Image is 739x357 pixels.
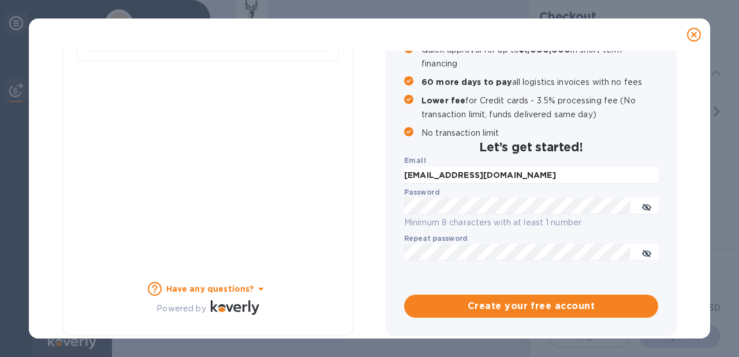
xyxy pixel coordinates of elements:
[404,216,658,229] p: Minimum 8 characters with at least 1 number
[421,126,658,140] p: No transaction limit
[413,299,649,313] span: Create your free account
[421,75,658,89] p: all logistics invoices with no fees
[421,77,512,87] b: 60 more days to pay
[404,156,426,165] b: Email
[404,166,658,184] input: Enter email address
[404,295,658,318] button: Create your free account
[156,303,206,315] p: Powered by
[421,94,658,121] p: for Credit cards - 3.5% processing fee (No transaction limit, funds delivered same day)
[421,96,465,105] b: Lower fee
[404,140,658,154] h2: Let’s get started!
[404,235,468,242] label: Repeat password
[166,284,255,293] b: Have any questions?
[404,189,439,196] label: Password
[421,43,658,70] p: Quick approval for up to in short term financing
[635,195,658,218] button: toggle password visibility
[211,300,259,314] img: Logo
[635,241,658,264] button: toggle password visibility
